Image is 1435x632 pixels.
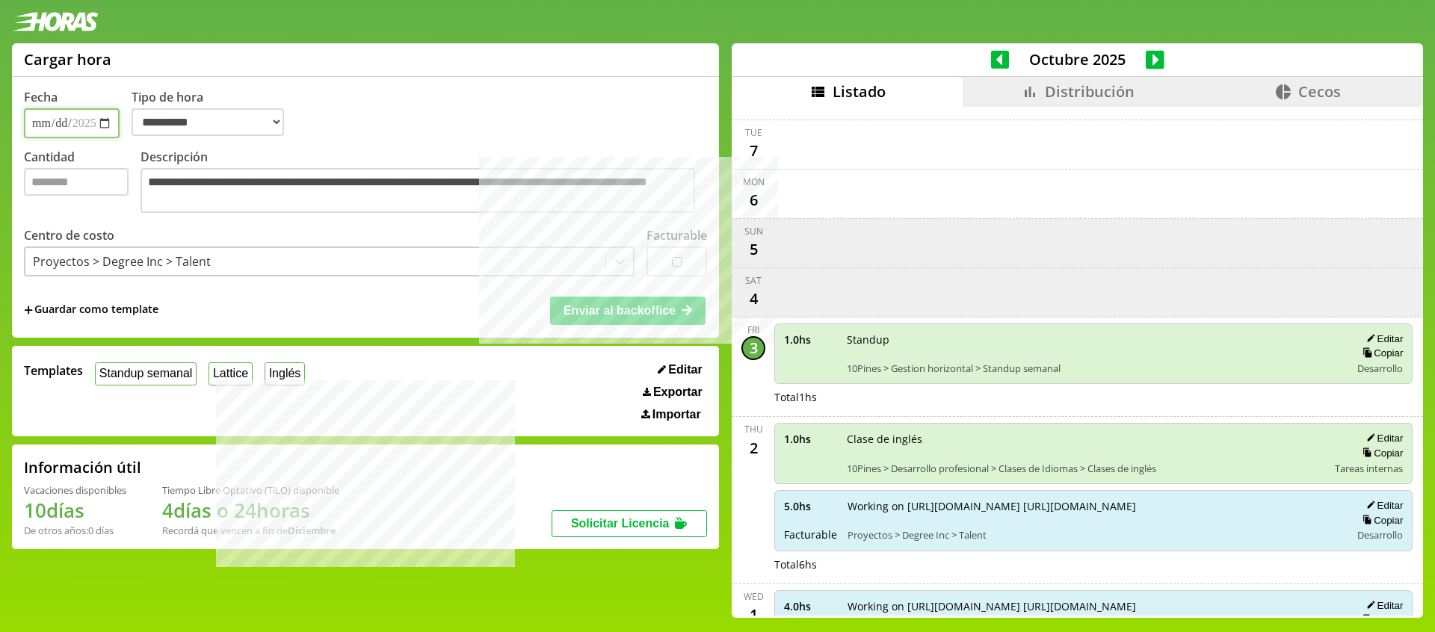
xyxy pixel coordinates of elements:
[24,483,126,497] div: Vacaciones disponibles
[141,168,695,213] textarea: Descripción
[747,323,759,336] div: Fri
[1358,613,1403,626] button: Copiar
[848,499,1340,513] span: Working on [URL][DOMAIN_NAME] [URL][DOMAIN_NAME]
[162,524,339,537] div: Recordá que vencen a fin de
[1009,49,1146,69] span: Octubre 2025
[1358,514,1403,527] button: Copiar
[745,274,762,287] div: Sat
[741,287,765,311] div: 4
[162,497,339,524] h1: 4 días o 24 horas
[24,457,141,477] h2: Información útil
[1362,599,1403,612] button: Editar
[653,362,707,377] button: Editar
[848,528,1340,542] span: Proyectos > Degree Inc > Talent
[668,363,702,377] span: Editar
[1362,332,1403,345] button: Editar
[1362,432,1403,444] button: Editar
[141,149,707,217] label: Descripción
[162,483,339,497] div: Tiempo Libre Optativo (TiLO) disponible
[741,139,765,163] div: 7
[847,462,1324,475] span: 10Pines > Desarrollo profesional > Clases de Idiomas > Clases de inglés
[784,499,837,513] span: 5.0 hs
[1298,81,1341,102] span: Cecos
[741,436,765,459] div: 2
[652,408,701,421] span: Importar
[24,227,114,244] label: Centro de costo
[564,304,676,317] span: Enviar al backoffice
[1362,499,1403,512] button: Editar
[1357,362,1403,375] span: Desarrollo
[24,302,158,318] span: +Guardar como template
[571,517,670,530] span: Solicitar Licencia
[1335,462,1403,475] span: Tareas internas
[288,524,336,537] b: Diciembre
[741,336,765,360] div: 3
[552,510,707,537] button: Solicitar Licencia
[847,332,1340,347] span: Standup
[847,362,1340,375] span: 10Pines > Gestion horizontal > Standup semanal
[774,390,1413,404] div: Total 1 hs
[209,362,253,385] button: Lattice
[784,432,836,446] span: 1.0 hs
[744,423,763,436] div: Thu
[1358,447,1403,459] button: Copiar
[265,362,305,385] button: Inglés
[24,362,83,379] span: Templates
[743,176,765,188] div: Mon
[784,332,836,347] span: 1.0 hs
[744,225,763,238] div: Sun
[847,432,1324,446] span: Clase de inglés
[1358,347,1403,359] button: Copiar
[784,599,837,613] span: 4.0 hs
[132,108,284,136] select: Tipo de hora
[784,527,837,542] span: Facturable
[132,89,296,138] label: Tipo de hora
[33,253,211,270] div: Proyectos > Degree Inc > Talent
[848,599,1340,613] span: Working on [URL][DOMAIN_NAME] [URL][DOMAIN_NAME]
[24,168,129,196] input: Cantidad
[24,524,126,537] div: De otros años: 0 días
[741,603,765,627] div: 1
[646,227,707,244] label: Facturable
[638,385,707,400] button: Exportar
[833,81,886,102] span: Listado
[24,497,126,524] h1: 10 días
[1357,528,1403,542] span: Desarrollo
[24,89,58,105] label: Fecha
[550,297,706,325] button: Enviar al backoffice
[12,12,99,31] img: logotipo
[95,362,197,385] button: Standup semanal
[1045,81,1135,102] span: Distribución
[741,188,765,212] div: 6
[745,126,762,139] div: Tue
[732,107,1423,616] div: scrollable content
[24,302,33,318] span: +
[774,557,1413,571] div: Total 6 hs
[24,149,141,217] label: Cantidad
[741,238,765,261] div: 5
[744,590,764,603] div: Wed
[24,49,111,69] h1: Cargar hora
[653,385,703,399] span: Exportar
